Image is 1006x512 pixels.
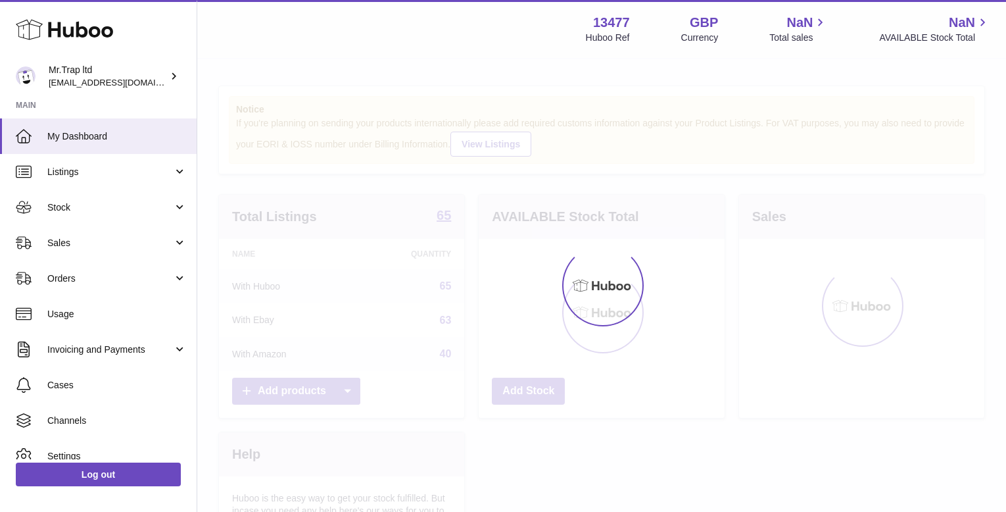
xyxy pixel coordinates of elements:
span: Usage [47,308,187,320]
strong: GBP [690,14,718,32]
span: Orders [47,272,173,285]
span: Invoicing and Payments [47,344,173,356]
span: NaN [949,14,975,32]
a: NaN AVAILABLE Stock Total [879,14,990,44]
span: [EMAIL_ADDRESS][DOMAIN_NAME] [49,77,193,88]
span: My Dashboard [47,130,187,143]
span: Sales [47,237,173,249]
span: Stock [47,201,173,214]
span: AVAILABLE Stock Total [879,32,990,44]
a: NaN Total sales [769,14,828,44]
strong: 13477 [593,14,630,32]
span: Cases [47,379,187,392]
div: Currency [681,32,719,44]
span: Settings [47,450,187,463]
a: Log out [16,463,181,486]
span: Total sales [769,32,828,44]
div: Mr.Trap ltd [49,64,167,89]
span: NaN [786,14,813,32]
span: Listings [47,166,173,178]
img: office@grabacz.eu [16,66,36,86]
span: Channels [47,415,187,427]
div: Huboo Ref [586,32,630,44]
